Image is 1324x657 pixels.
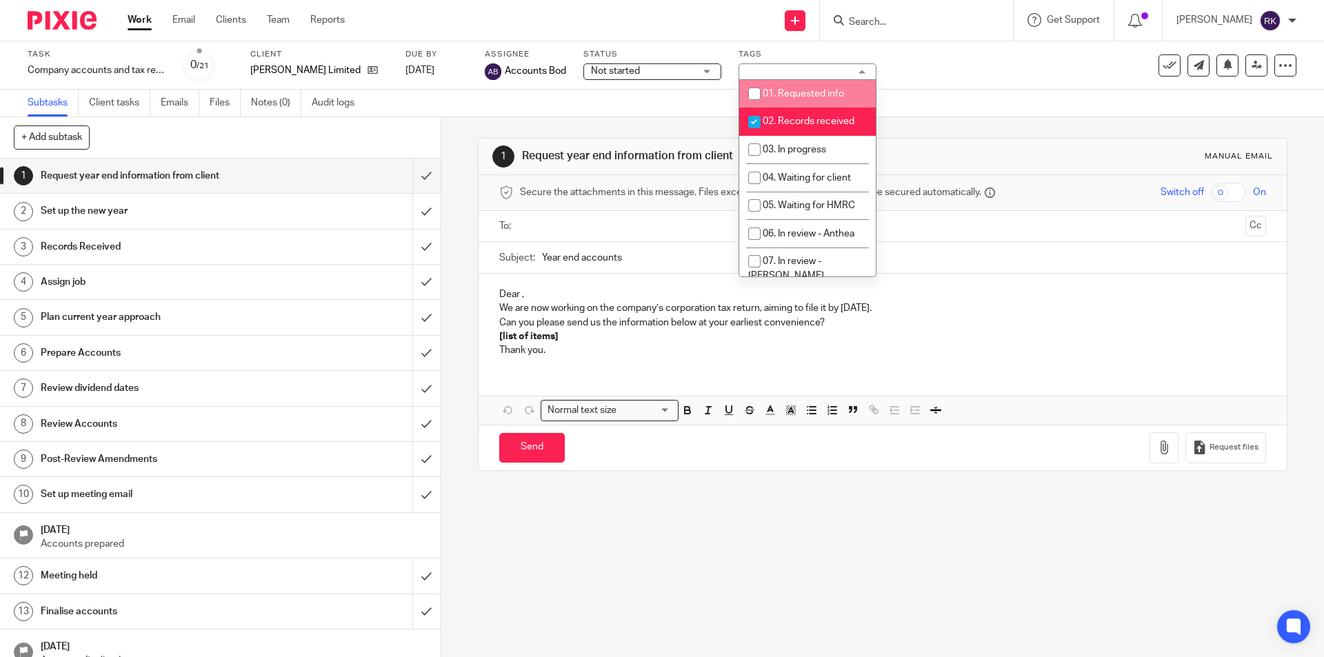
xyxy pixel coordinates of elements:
div: 1 [14,166,33,185]
div: 8 [14,414,33,434]
div: Company accounts and tax return [28,63,165,77]
span: 06. In review - Anthea [763,229,854,239]
label: Tags [739,49,876,60]
span: 02. Records received [763,117,854,126]
a: Client tasks [89,90,150,117]
div: 4 [14,272,33,292]
div: 6 [14,343,33,363]
div: 1 [492,145,514,168]
span: Normal text size [544,403,619,418]
label: Assignee [485,49,566,60]
div: 12 [14,566,33,585]
p: We are now working on the company’s corporation tax return, aiming to file it by [DATE]. [499,301,1265,315]
button: Request files [1185,432,1265,463]
div: 0 [190,57,209,73]
p: Thank you. [499,343,1265,357]
h1: Finalise accounts [41,601,279,622]
a: Files [210,90,241,117]
p: [PERSON_NAME] Limited [250,63,361,77]
h1: Request year end information from client [522,149,912,163]
a: Audit logs [312,90,365,117]
span: 04. Waiting for client [763,173,851,183]
div: 7 [14,378,33,398]
h1: Review Accounts [41,414,279,434]
a: Emails [161,90,199,117]
button: Cc [1245,216,1266,236]
strong: [list of items] [499,332,559,341]
span: Secure the attachments in this message. Files exceeding the size limit (10MB) will be secured aut... [520,185,981,199]
h1: Review dividend dates [41,378,279,398]
h1: Records Received [41,236,279,257]
span: Request files [1210,442,1258,453]
span: Accounts Bod [505,64,566,78]
a: Reports [310,13,345,27]
small: /21 [197,62,209,70]
button: + Add subtask [14,125,90,149]
span: 05. Waiting for HMRC [763,201,855,210]
label: To: [499,219,514,233]
h1: Set up the new year [41,201,279,221]
label: Subject: [499,251,535,265]
label: Client [250,49,388,60]
img: svg%3E [485,63,501,80]
span: On [1253,185,1266,199]
span: [DATE] [405,65,434,75]
div: 13 [14,602,33,621]
h1: Request year end information from client [41,165,279,186]
h1: Prepare Accounts [41,343,279,363]
p: Accounts prepared [41,537,427,551]
h1: [DATE] [41,520,427,537]
h1: Meeting held [41,565,279,586]
span: Switch off [1161,185,1204,199]
span: 03. In progress [763,145,826,154]
label: Due by [405,49,468,60]
span: Not started [591,66,640,76]
a: Team [267,13,290,27]
h1: Plan current year approach [41,307,279,327]
div: 2 [14,202,33,221]
div: 9 [14,449,33,469]
div: Search for option [541,400,679,421]
label: Task [28,49,165,60]
input: Search for option [621,403,670,418]
div: Manual email [1205,151,1273,162]
a: Subtasks [28,90,79,117]
a: Clients [216,13,246,27]
p: Dear , [499,287,1265,301]
div: 3 [14,237,33,256]
div: 5 [14,308,33,327]
h1: Assign job [41,272,279,292]
a: Notes (0) [251,90,301,117]
div: 10 [14,485,33,504]
label: Status [583,49,721,60]
span: Get Support [1047,15,1100,25]
h1: Post-Review Amendments [41,449,279,469]
img: Pixie [28,11,97,30]
span: 07. In review - [PERSON_NAME] [748,256,824,281]
input: Search [847,17,972,29]
a: Email [172,13,195,27]
img: svg%3E [1259,10,1281,32]
input: Send [499,433,565,463]
span: 01. Requested info [763,89,844,99]
h1: Set up meeting email [41,484,279,505]
p: [PERSON_NAME] [1176,13,1252,27]
h1: [DATE] [41,636,427,654]
a: Work [128,13,152,27]
p: Can you please send us the information below at your earliest convenience? [499,316,1265,330]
